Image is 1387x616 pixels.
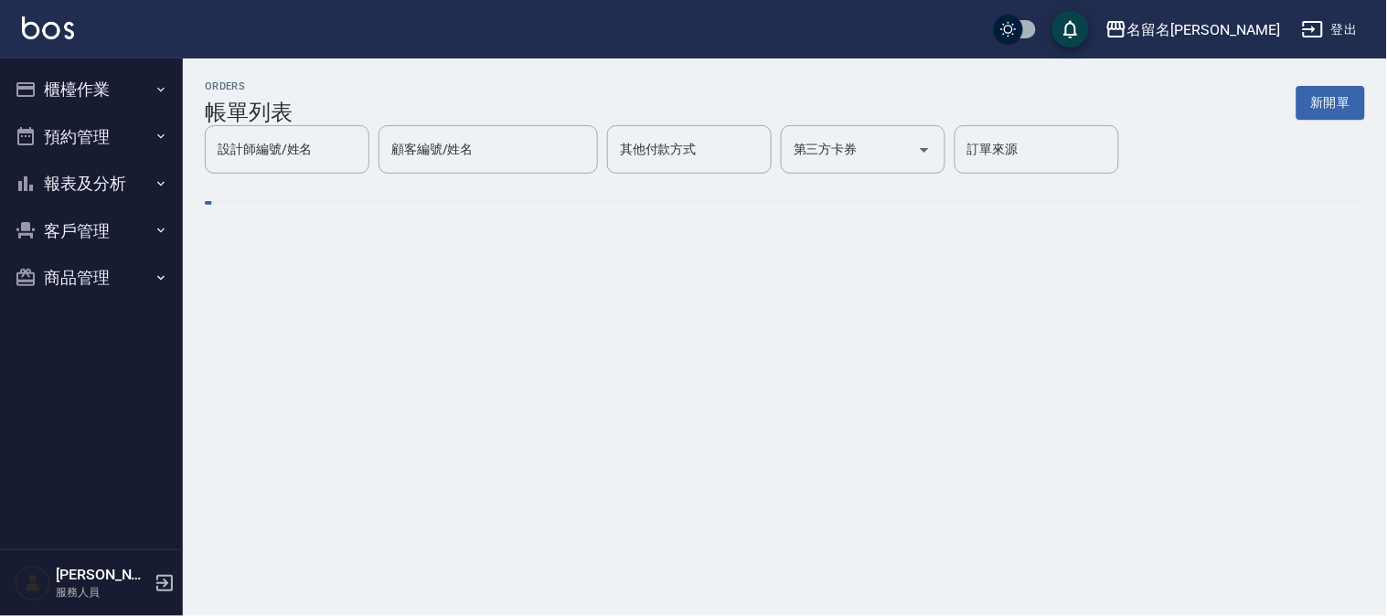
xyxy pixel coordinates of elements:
[7,66,176,113] button: 櫃檯作業
[7,113,176,161] button: 預約管理
[56,566,149,584] h5: [PERSON_NAME]
[205,80,293,92] h2: ORDERS
[1127,18,1280,41] div: 名留名[PERSON_NAME]
[910,135,939,165] button: Open
[1052,11,1089,48] button: save
[1098,11,1287,48] button: 名留名[PERSON_NAME]
[1296,86,1365,120] button: 新開單
[22,16,74,39] img: Logo
[1296,93,1365,111] a: 新開單
[7,160,176,207] button: 報表及分析
[15,565,51,601] img: Person
[205,100,293,125] h3: 帳單列表
[1295,13,1365,47] button: 登出
[7,207,176,255] button: 客戶管理
[56,584,149,600] p: 服務人員
[7,254,176,302] button: 商品管理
